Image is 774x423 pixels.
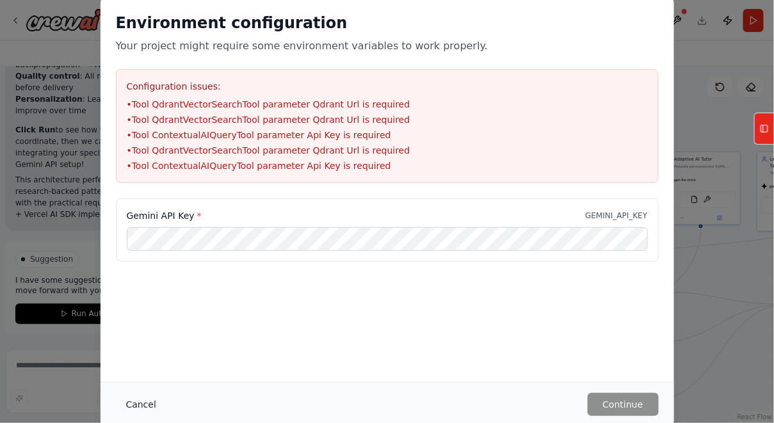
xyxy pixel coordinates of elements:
[127,144,648,157] li: • Tool QdrantVectorSearchTool parameter Qdrant Url is required
[127,159,648,172] li: • Tool ContextualAIQueryTool parameter Api Key is required
[116,13,659,33] h2: Environment configuration
[127,209,202,222] label: Gemini API Key
[127,80,648,93] h3: Configuration issues:
[588,393,659,416] button: Continue
[585,211,647,221] p: GEMINI_API_KEY
[116,38,659,54] p: Your project might require some environment variables to work properly.
[127,129,648,141] li: • Tool ContextualAIQueryTool parameter Api Key is required
[116,393,166,416] button: Cancel
[127,113,648,126] li: • Tool QdrantVectorSearchTool parameter Qdrant Url is required
[127,98,648,111] li: • Tool QdrantVectorSearchTool parameter Qdrant Url is required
